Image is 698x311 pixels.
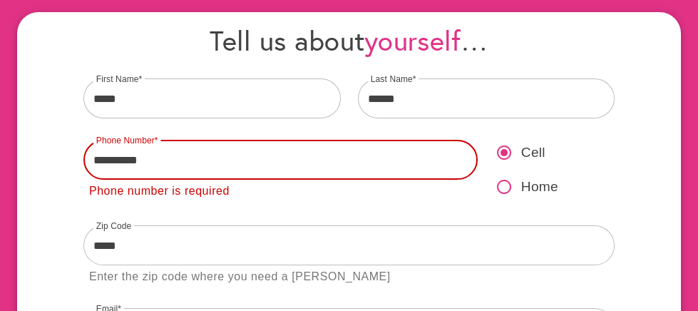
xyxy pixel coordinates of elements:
span: Home [521,177,558,198]
div: Enter the zip code where you need a [PERSON_NAME] [89,267,391,287]
span: Cell [521,143,545,163]
span: yourself [364,22,461,58]
div: Phone number is required [89,182,230,201]
h4: Tell us about … [83,24,615,57]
